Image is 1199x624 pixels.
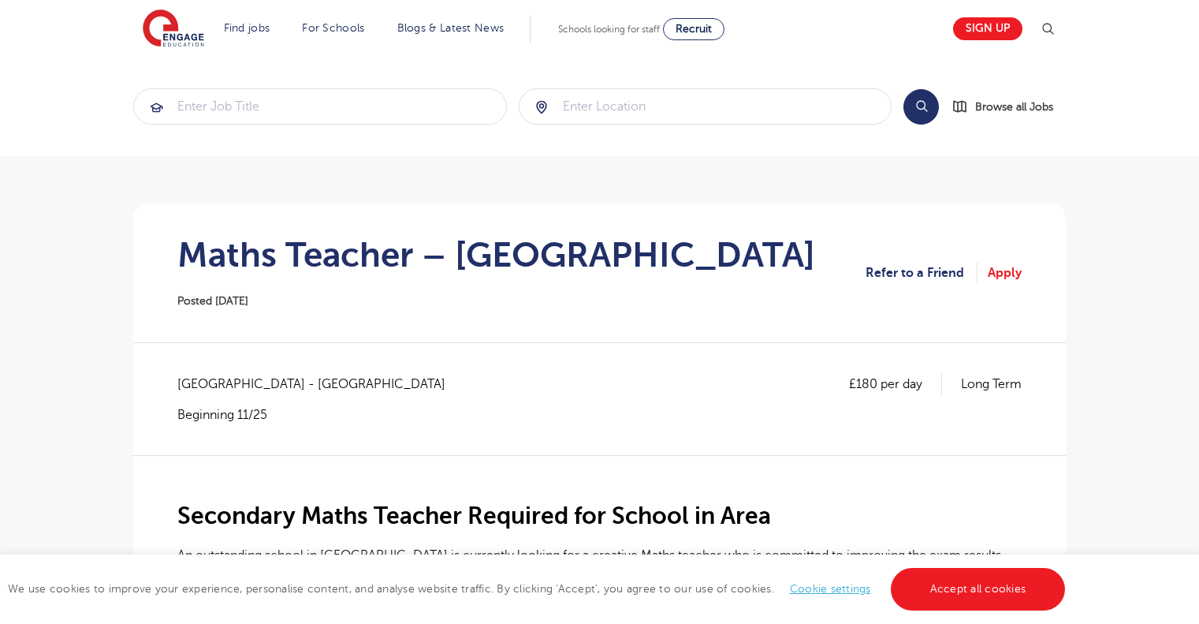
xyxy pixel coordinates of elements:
h2: Secondary Maths Teacher Required for School in Area [177,503,1022,529]
p: £180 per day [849,374,942,394]
a: Cookie settings [790,583,871,595]
span: Posted [DATE] [177,295,248,307]
a: For Schools [302,22,364,34]
a: Sign up [953,17,1022,40]
a: Recruit [663,18,724,40]
span: Schools looking for staff [558,24,660,35]
a: Accept all cookies [891,568,1066,611]
h1: Maths Teacher – [GEOGRAPHIC_DATA] [177,235,815,275]
img: Engage Education [143,9,204,49]
div: Submit [519,88,892,125]
span: Recruit [676,23,712,35]
a: Apply [988,263,1022,283]
span: [GEOGRAPHIC_DATA] - [GEOGRAPHIC_DATA] [177,374,461,394]
a: Find jobs [224,22,270,34]
button: Search [903,89,939,125]
span: We use cookies to improve your experience, personalise content, and analyse website traffic. By c... [8,583,1069,595]
p: Long Term [961,374,1022,394]
a: Blogs & Latest News [397,22,505,34]
div: Submit [133,88,507,125]
input: Submit [134,89,506,124]
a: Refer to a Friend [866,263,977,283]
p: An outstanding school in [GEOGRAPHIC_DATA] is currently looking for a creative Maths teacher who ... [177,545,1022,587]
span: Browse all Jobs [975,98,1053,116]
input: Submit [519,89,892,124]
p: Beginning 11/25 [177,406,461,424]
a: Browse all Jobs [951,98,1066,116]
